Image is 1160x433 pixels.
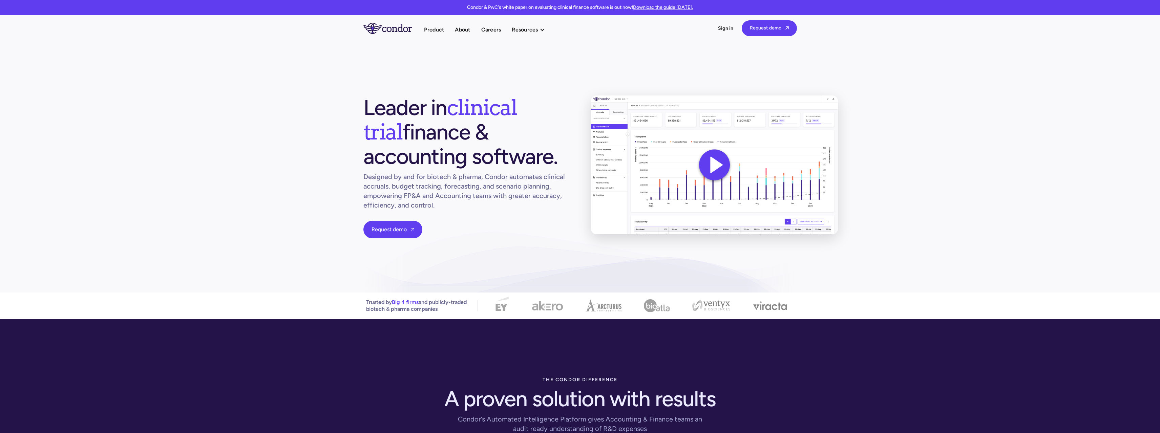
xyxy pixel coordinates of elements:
p: Condor & PwC's white paper on evaluating clinical finance software is out now! [467,4,693,11]
h1: Designed by and for biotech & pharma, Condor automates clinical accruals, budget tracking, foreca... [363,172,569,210]
a: home [363,23,424,34]
div: Resources [512,25,538,34]
a: Careers [481,25,501,34]
a: Download the guide [DATE]. [633,4,693,10]
a: Sign in [718,25,734,32]
h1: Leader in finance & accounting software. [363,95,569,169]
div: Resources [512,25,551,34]
a: Request demo [742,20,797,36]
p: Trusted by and publicly-traded biotech & pharma companies [366,299,467,312]
span:  [411,228,414,232]
span:  [785,26,789,30]
span: Big 4 firms [392,299,419,305]
a: Request demo [363,221,422,238]
div: The condor difference [543,373,617,387]
span: clinical trial [363,94,517,145]
a: Product [424,25,444,34]
a: About [455,25,470,34]
h1: A proven solution with results [444,387,716,411]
